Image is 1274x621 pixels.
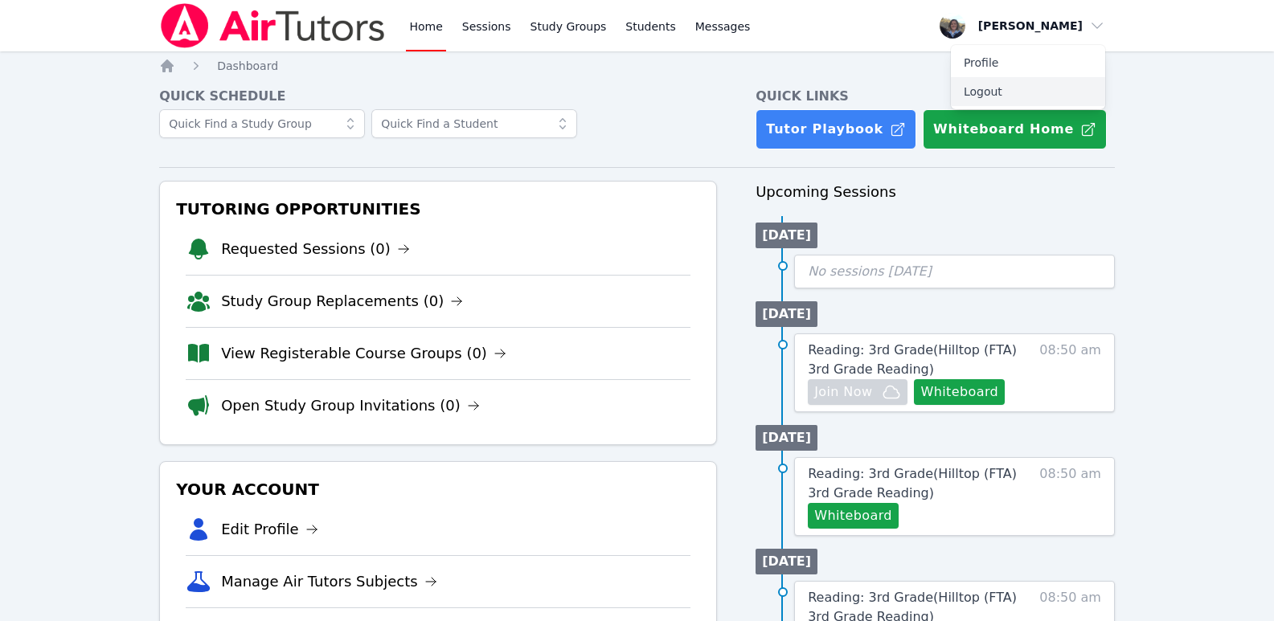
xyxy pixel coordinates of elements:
[951,77,1105,106] button: Logout
[756,223,817,248] li: [DATE]
[808,503,899,529] button: Whiteboard
[221,238,410,260] a: Requested Sessions (0)
[808,341,1028,379] a: Reading: 3rd Grade(Hilltop (FTA) 3rd Grade Reading)
[217,58,278,74] a: Dashboard
[159,58,1115,74] nav: Breadcrumb
[221,342,506,365] a: View Registerable Course Groups (0)
[814,382,872,402] span: Join Now
[808,342,1017,377] span: Reading: 3rd Grade ( Hilltop (FTA) 3rd Grade Reading )
[371,109,577,138] input: Quick Find a Student
[808,464,1028,503] a: Reading: 3rd Grade(Hilltop (FTA) 3rd Grade Reading)
[923,109,1107,149] button: Whiteboard Home
[217,59,278,72] span: Dashboard
[159,3,387,48] img: Air Tutors
[1039,464,1101,529] span: 08:50 am
[695,18,751,35] span: Messages
[756,109,916,149] a: Tutor Playbook
[221,394,480,417] a: Open Study Group Invitations (0)
[756,301,817,327] li: [DATE]
[221,518,318,541] a: Edit Profile
[173,194,703,223] h3: Tutoring Opportunities
[173,475,703,504] h3: Your Account
[221,290,463,313] a: Study Group Replacements (0)
[221,570,437,593] a: Manage Air Tutors Subjects
[1039,341,1101,405] span: 08:50 am
[808,379,907,405] button: Join Now
[756,549,817,574] li: [DATE]
[756,181,1115,203] h3: Upcoming Sessions
[159,87,717,106] h4: Quick Schedule
[159,109,365,138] input: Quick Find a Study Group
[756,87,1115,106] h4: Quick Links
[808,466,1017,500] span: Reading: 3rd Grade ( Hilltop (FTA) 3rd Grade Reading )
[914,379,1005,405] button: Whiteboard
[808,264,932,279] span: No sessions [DATE]
[756,425,817,451] li: [DATE]
[951,48,1105,77] a: Profile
